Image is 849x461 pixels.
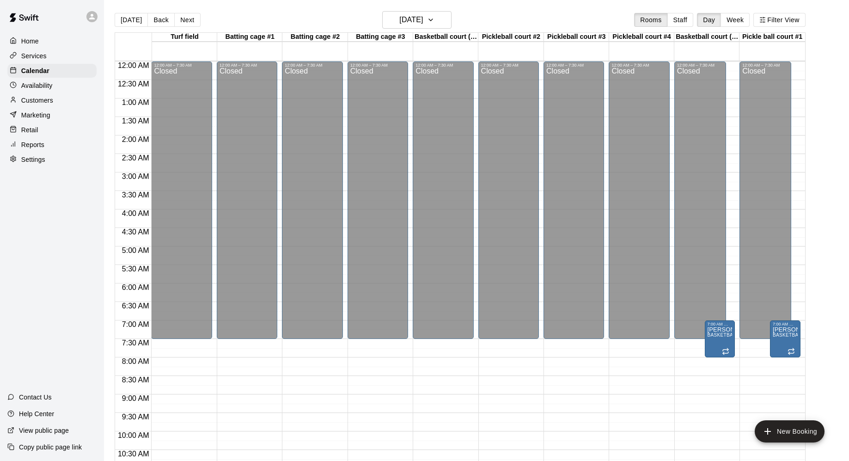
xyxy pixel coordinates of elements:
[282,33,348,42] div: Batting cage #2
[742,68,788,342] div: Closed
[788,348,795,355] span: Recurring event
[19,393,52,402] p: Contact Us
[773,322,798,326] div: 7:00 AM – 8:00 AM
[21,111,50,120] p: Marketing
[348,61,408,339] div: 12:00 AM – 7:30 AM: Closed
[120,302,152,310] span: 6:30 AM
[120,117,152,125] span: 1:30 AM
[7,153,97,166] a: Settings
[708,322,733,326] div: 7:00 AM – 8:00 AM
[120,339,152,347] span: 7:30 AM
[152,33,217,42] div: Turf field
[478,61,539,339] div: 12:00 AM – 7:30 AM: Closed
[21,96,53,105] p: Customers
[19,409,54,418] p: Help Center
[770,320,800,357] div: 7:00 AM – 8:00 AM: Jerry Stone
[116,431,152,439] span: 10:00 AM
[21,140,44,149] p: Reports
[611,68,666,342] div: Closed
[120,135,152,143] span: 2:00 AM
[217,61,277,339] div: 12:00 AM – 7:30 AM: Closed
[120,98,152,106] span: 1:00 AM
[722,348,729,355] span: Recurring event
[739,33,805,42] div: Pickle ball court #1
[220,68,275,342] div: Closed
[120,265,152,273] span: 5:30 AM
[634,13,667,27] button: Rooms
[677,68,723,342] div: Closed
[7,64,97,78] div: Calendar
[677,63,723,68] div: 12:00 AM – 7:30 AM
[120,246,152,254] span: 5:00 AM
[697,13,721,27] button: Day
[120,172,152,180] span: 3:00 AM
[7,79,97,92] a: Availability
[7,108,97,122] a: Marketing
[116,450,152,458] span: 10:30 AM
[21,51,47,61] p: Services
[415,68,470,342] div: Closed
[285,68,340,342] div: Closed
[116,61,152,69] span: 12:00 AM
[350,68,405,342] div: Closed
[21,81,53,90] p: Availability
[413,61,473,339] div: 12:00 AM – 7:30 AM: Closed
[115,13,148,27] button: [DATE]
[413,33,478,42] div: Basketball court (full)
[147,13,175,27] button: Back
[7,123,97,137] a: Retail
[382,11,452,29] button: [DATE]
[609,33,674,42] div: Pickleball court #4
[667,13,694,27] button: Staff
[21,155,45,164] p: Settings
[151,61,212,339] div: 12:00 AM – 7:30 AM: Closed
[544,61,604,339] div: 12:00 AM – 7:30 AM: Closed
[174,13,200,27] button: Next
[120,357,152,365] span: 8:00 AM
[481,63,536,68] div: 12:00 AM – 7:30 AM
[544,33,609,42] div: Pickleball court #3
[120,228,152,236] span: 4:30 AM
[120,320,152,328] span: 7:00 AM
[7,93,97,107] a: Customers
[478,33,544,42] div: Pickleball court #2
[120,154,152,162] span: 2:30 AM
[481,68,536,342] div: Closed
[546,63,601,68] div: 12:00 AM – 7:30 AM
[399,13,423,26] h6: [DATE]
[21,125,38,135] p: Retail
[742,63,788,68] div: 12:00 AM – 7:30 AM
[21,37,39,46] p: Home
[21,66,49,75] p: Calendar
[285,63,340,68] div: 12:00 AM – 7:30 AM
[120,283,152,291] span: 6:00 AM
[721,13,750,27] button: Week
[739,61,791,339] div: 12:00 AM – 7:30 AM: Closed
[120,209,152,217] span: 4:00 AM
[348,33,413,42] div: Batting cage #3
[154,63,209,68] div: 12:00 AM – 7:30 AM
[116,80,152,88] span: 12:30 AM
[773,332,839,338] span: BASKETBALL COURT (HALF)
[753,13,805,27] button: Filter View
[19,443,82,452] p: Copy public page link
[217,33,282,42] div: Batting cage #1
[120,191,152,199] span: 3:30 AM
[7,34,97,48] a: Home
[282,61,342,339] div: 12:00 AM – 7:30 AM: Closed
[674,61,726,339] div: 12:00 AM – 7:30 AM: Closed
[19,426,69,435] p: View public page
[708,332,774,338] span: BASKETBALL COURT (HALF)
[755,420,825,443] button: add
[120,376,152,384] span: 8:30 AM
[7,49,97,63] a: Services
[154,68,209,342] div: Closed
[120,413,152,421] span: 9:30 AM
[7,138,97,152] a: Reports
